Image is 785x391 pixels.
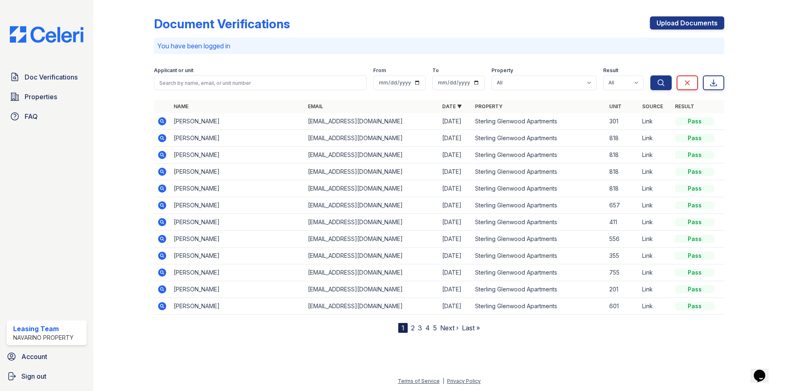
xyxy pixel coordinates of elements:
td: [EMAIL_ADDRESS][DOMAIN_NAME] [305,113,439,130]
input: Search by name, email, or unit number [154,75,367,90]
td: [EMAIL_ADDRESS][DOMAIN_NAME] [305,264,439,281]
td: Sterling Glenwood Apartments [472,298,606,315]
td: [EMAIL_ADDRESS][DOMAIN_NAME] [305,197,439,214]
td: [EMAIL_ADDRESS][DOMAIN_NAME] [305,180,439,197]
a: 3 [418,324,422,332]
td: [EMAIL_ADDRESS][DOMAIN_NAME] [305,298,439,315]
a: Properties [7,89,87,105]
div: Pass [675,117,714,125]
td: Link [639,281,672,298]
td: [PERSON_NAME] [170,147,305,164]
td: [DATE] [439,248,472,264]
a: Doc Verifications [7,69,87,85]
a: Account [3,348,90,365]
td: [PERSON_NAME] [170,298,305,315]
a: Name [174,103,188,109]
td: 556 [606,231,639,248]
td: [EMAIL_ADDRESS][DOMAIN_NAME] [305,147,439,164]
td: [PERSON_NAME] [170,130,305,147]
iframe: chat widget [751,358,777,383]
td: [PERSON_NAME] [170,164,305,180]
a: Result [675,103,694,109]
td: Sterling Glenwood Apartments [472,147,606,164]
td: [DATE] [439,264,472,281]
label: Applicant or unit [154,67,193,74]
td: [PERSON_NAME] [170,214,305,231]
td: 818 [606,180,639,197]
div: Pass [675,201,714,209]
a: 2 [411,324,415,332]
td: [EMAIL_ADDRESS][DOMAIN_NAME] [305,281,439,298]
td: Sterling Glenwood Apartments [472,281,606,298]
td: Sterling Glenwood Apartments [472,248,606,264]
td: [PERSON_NAME] [170,231,305,248]
td: Sterling Glenwood Apartments [472,113,606,130]
span: Account [21,352,47,361]
label: Result [603,67,618,74]
span: FAQ [25,111,38,121]
td: [DATE] [439,214,472,231]
td: Sterling Glenwood Apartments [472,231,606,248]
div: Document Verifications [154,16,290,31]
div: Pass [675,168,714,176]
div: Pass [675,218,714,226]
a: Sign out [3,368,90,384]
td: Link [639,248,672,264]
div: Pass [675,184,714,193]
a: Property [475,103,503,109]
td: [DATE] [439,281,472,298]
label: Property [491,67,513,74]
img: CE_Logo_Blue-a8612792a0a2168367f1c8372b55b34899dd931a85d93a1a3d3e32e68fde9ad4.png [3,26,90,43]
td: [PERSON_NAME] [170,281,305,298]
a: Upload Documents [650,16,724,30]
span: Doc Verifications [25,72,78,82]
div: Pass [675,302,714,310]
td: Link [639,147,672,164]
td: Sterling Glenwood Apartments [472,180,606,197]
td: Link [639,113,672,130]
td: 818 [606,130,639,147]
td: 755 [606,264,639,281]
td: 818 [606,164,639,180]
td: Link [639,180,672,197]
span: Sign out [21,371,46,381]
td: 411 [606,214,639,231]
span: Properties [25,92,57,102]
a: Unit [609,103,622,109]
a: Privacy Policy [447,378,481,384]
div: Leasing Team [13,324,73,334]
td: Link [639,231,672,248]
div: Pass [675,134,714,142]
div: | [443,378,444,384]
td: [EMAIL_ADDRESS][DOMAIN_NAME] [305,248,439,264]
td: [DATE] [439,231,472,248]
td: [DATE] [439,180,472,197]
td: [DATE] [439,113,472,130]
td: [PERSON_NAME] [170,197,305,214]
td: 818 [606,147,639,164]
label: From [373,67,386,74]
div: Navarino Property [13,334,73,342]
a: Terms of Service [398,378,440,384]
td: [PERSON_NAME] [170,113,305,130]
td: [PERSON_NAME] [170,264,305,281]
td: [DATE] [439,164,472,180]
td: Link [639,197,672,214]
div: Pass [675,235,714,243]
td: 201 [606,281,639,298]
a: FAQ [7,108,87,125]
td: [DATE] [439,197,472,214]
a: Date ▼ [442,103,462,109]
td: Sterling Glenwood Apartments [472,164,606,180]
a: Last » [462,324,480,332]
td: Sterling Glenwood Apartments [472,264,606,281]
a: Source [642,103,663,109]
div: Pass [675,268,714,277]
td: Link [639,298,672,315]
div: Pass [675,151,714,159]
td: [PERSON_NAME] [170,248,305,264]
div: Pass [675,285,714,293]
a: 5 [433,324,437,332]
a: 4 [425,324,430,332]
